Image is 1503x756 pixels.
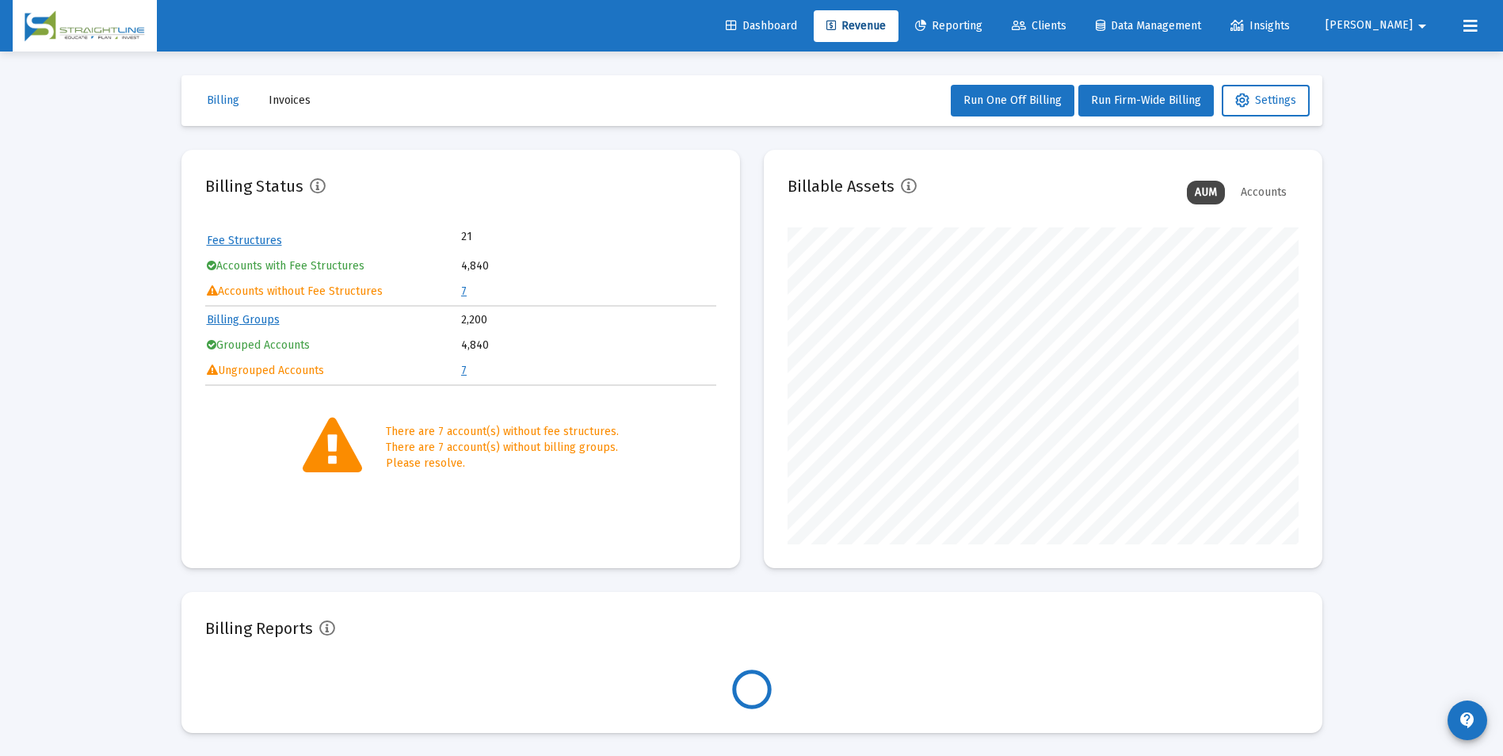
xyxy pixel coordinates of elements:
div: Accounts [1233,181,1295,204]
mat-icon: contact_support [1458,711,1477,730]
button: Run Firm-Wide Billing [1078,85,1214,116]
button: Settings [1222,85,1310,116]
td: 21 [461,229,588,245]
span: Billing [207,94,239,107]
a: Clients [999,10,1079,42]
span: Settings [1235,94,1296,107]
h2: Billable Assets [788,174,895,199]
td: Accounts with Fee Structures [207,254,460,278]
a: 7 [461,364,467,377]
td: 4,840 [461,254,715,278]
a: Reporting [902,10,995,42]
span: Clients [1012,19,1066,32]
span: [PERSON_NAME] [1326,19,1413,32]
h2: Billing Reports [205,616,313,641]
td: Grouped Accounts [207,334,460,357]
a: Revenue [814,10,898,42]
td: 2,200 [461,308,715,332]
button: Invoices [256,85,323,116]
button: [PERSON_NAME] [1307,10,1451,41]
div: AUM [1187,181,1225,204]
span: Run One Off Billing [963,94,1062,107]
a: Data Management [1083,10,1214,42]
span: Reporting [915,19,982,32]
span: Revenue [826,19,886,32]
span: Run Firm-Wide Billing [1091,94,1201,107]
button: Billing [194,85,252,116]
a: Insights [1218,10,1303,42]
span: Data Management [1096,19,1201,32]
a: Fee Structures [207,234,282,247]
mat-icon: arrow_drop_down [1413,10,1432,42]
span: Invoices [269,94,311,107]
td: Ungrouped Accounts [207,359,460,383]
span: Insights [1230,19,1290,32]
a: Dashboard [713,10,810,42]
div: Please resolve. [386,456,619,472]
td: Accounts without Fee Structures [207,280,460,304]
h2: Billing Status [205,174,303,199]
div: There are 7 account(s) without fee structures. [386,424,619,440]
button: Run One Off Billing [951,85,1074,116]
span: Dashboard [726,19,797,32]
div: There are 7 account(s) without billing groups. [386,440,619,456]
td: 4,840 [461,334,715,357]
a: Billing Groups [207,313,280,326]
img: Dashboard [25,10,145,42]
a: 7 [461,284,467,298]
